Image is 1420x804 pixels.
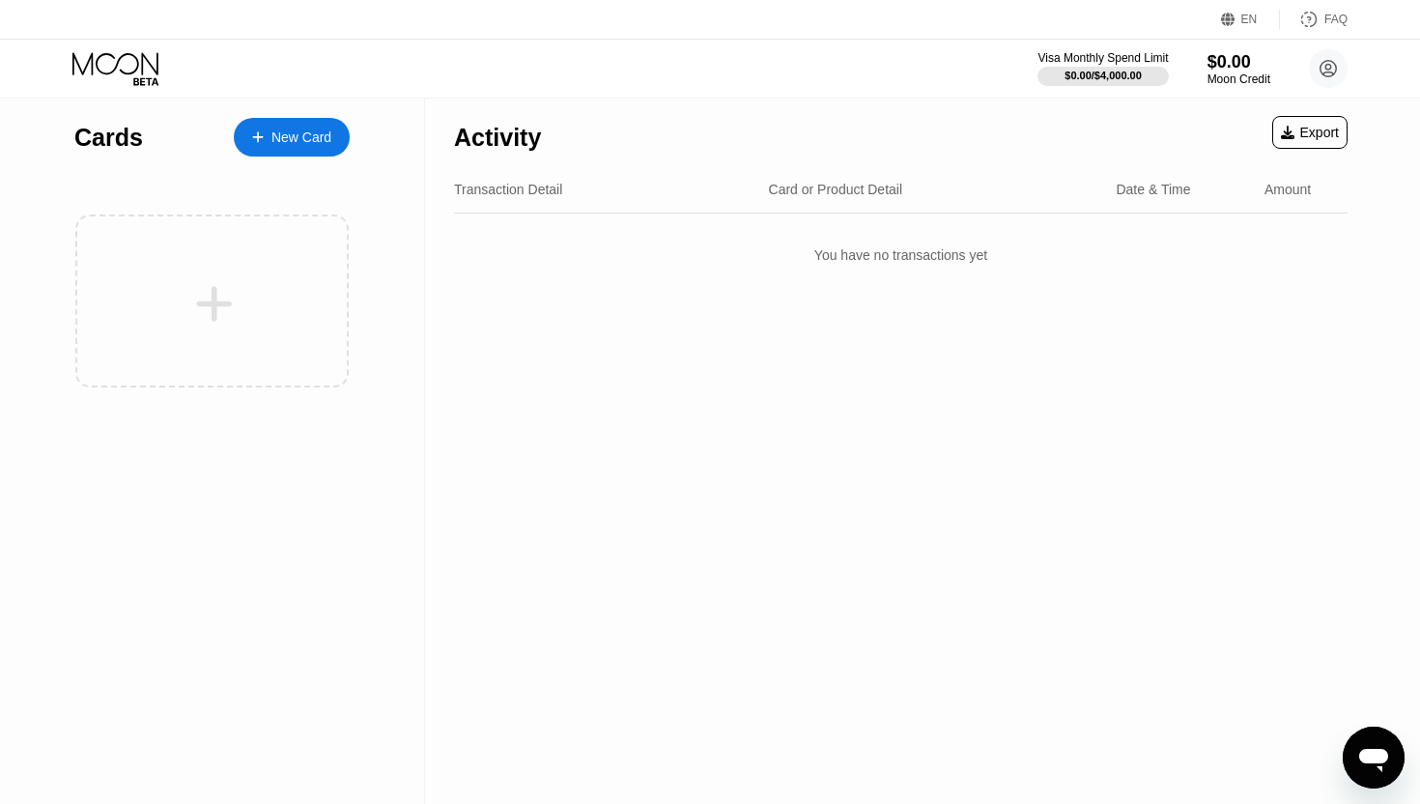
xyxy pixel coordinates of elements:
div: Amount [1264,182,1311,197]
div: New Card [234,118,350,157]
div: Activity [454,124,541,152]
div: Visa Monthly Spend Limit [1037,51,1168,65]
div: Date & Time [1116,182,1190,197]
div: Visa Monthly Spend Limit$0.00/$4,000.00 [1037,51,1168,86]
div: $0.00 [1207,52,1270,72]
div: EN [1241,13,1258,26]
div: New Card [271,129,331,146]
div: $0.00Moon Credit [1207,52,1270,86]
div: Cards [74,124,143,152]
div: $0.00 / $4,000.00 [1065,70,1142,81]
div: FAQ [1280,10,1348,29]
div: FAQ [1324,13,1348,26]
iframe: Button to launch messaging window [1343,727,1405,789]
div: Export [1272,116,1348,149]
div: Export [1281,125,1339,140]
div: You have no transactions yet [454,228,1348,282]
div: Transaction Detail [454,182,562,197]
div: Moon Credit [1207,72,1270,86]
div: Card or Product Detail [769,182,903,197]
div: EN [1221,10,1280,29]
